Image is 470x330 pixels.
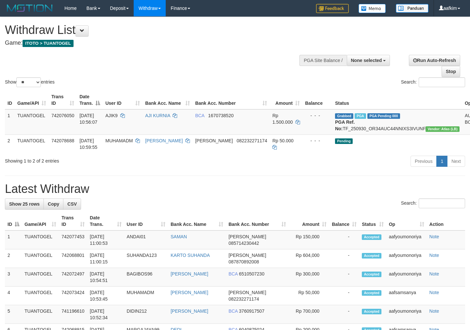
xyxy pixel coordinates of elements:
[335,113,353,119] span: Grabbed
[124,212,168,230] th: User ID: activate to sort column ascending
[332,109,462,135] td: TF_250930_OR34AUC44NNIXS3IVUNF
[22,249,59,268] td: TUANTOGEL
[79,138,97,150] span: [DATE] 10:59:55
[302,91,332,109] th: Balance
[386,305,427,324] td: aafyoumonoriya
[237,138,267,143] span: Copy 082232271174 to clipboard
[168,212,226,230] th: Bank Acc. Name: activate to sort column ascending
[401,77,465,87] label: Search:
[105,113,117,118] span: AJIK9
[87,268,124,287] td: [DATE] 10:54:51
[411,156,437,167] a: Previous
[396,4,428,13] img: panduan.png
[289,268,329,287] td: Rp 300,000
[429,253,439,258] a: Note
[289,212,329,230] th: Amount: activate to sort column ascending
[228,296,259,302] span: Copy 082232271174 to clipboard
[401,198,465,208] label: Search:
[124,268,168,287] td: BAGIBOS96
[347,55,390,66] button: None selected
[429,290,439,295] a: Note
[87,287,124,305] td: [DATE] 10:53:45
[362,253,381,259] span: Accepted
[5,109,15,135] td: 1
[427,212,465,230] th: Action
[171,234,187,239] a: SAMAN
[5,198,44,210] a: Show 25 rows
[5,249,22,268] td: 2
[329,230,359,249] td: -
[289,305,329,324] td: Rp 700,000
[195,113,204,118] span: BCA
[386,268,427,287] td: aafyoumonoriya
[429,308,439,314] a: Note
[143,91,193,109] th: Bank Acc. Name: activate to sort column ascending
[270,91,302,109] th: Amount: activate to sort column ascending
[171,290,208,295] a: [PERSON_NAME]
[226,212,289,230] th: Bank Acc. Number: activate to sort column ascending
[79,113,97,125] span: [DATE] 10:56:07
[419,198,465,208] input: Search:
[16,77,41,87] select: Showentries
[329,268,359,287] td: -
[228,271,238,276] span: BCA
[272,113,293,125] span: Rp 1.500.000
[386,230,427,249] td: aafyoumonoriya
[67,201,77,207] span: CSV
[51,138,74,143] span: 742078688
[289,287,329,305] td: Rp 50,000
[22,287,59,305] td: TUANTOGEL
[442,66,460,77] a: Stop
[5,268,22,287] td: 3
[87,212,124,230] th: Date Trans.: activate to sort column ascending
[59,230,87,249] td: 742077453
[299,55,346,66] div: PGA Site Balance /
[195,138,233,143] span: [PERSON_NAME]
[77,91,103,109] th: Date Trans.: activate to sort column descending
[105,138,133,143] span: MUHAMADM
[59,212,87,230] th: Trans ID: activate to sort column ascending
[15,91,49,109] th: Game/API: activate to sort column ascending
[59,249,87,268] td: 742068801
[289,249,329,268] td: Rp 604,000
[87,305,124,324] td: [DATE] 10:52:34
[355,113,366,119] span: Marked by aafGavi
[5,212,22,230] th: ID: activate to sort column descending
[63,198,81,210] a: CSV
[362,290,381,296] span: Accepted
[239,308,264,314] span: Copy 3760917507 to clipboard
[228,308,238,314] span: BCA
[5,134,15,153] td: 2
[289,230,329,249] td: Rp 150,000
[22,212,59,230] th: Game/API: activate to sort column ascending
[171,253,210,258] a: KARTO SUHANDA
[239,271,264,276] span: Copy 6510507230 to clipboard
[5,182,465,196] h1: Latest Withdraw
[419,77,465,87] input: Search:
[386,249,427,268] td: aafyoumonoriya
[228,234,266,239] span: [PERSON_NAME]
[329,212,359,230] th: Balance: activate to sort column ascending
[359,212,386,230] th: Status: activate to sort column ascending
[124,305,168,324] td: DIDIN212
[335,138,353,144] span: Pending
[5,230,22,249] td: 1
[9,201,40,207] span: Show 25 rows
[5,77,55,87] label: Show entries
[436,156,447,167] a: 1
[386,287,427,305] td: aafsamsanya
[5,40,307,46] h4: Game:
[367,113,400,119] span: PGA Pending
[103,91,143,109] th: User ID: activate to sort column ascending
[305,137,330,144] div: - - -
[409,55,460,66] a: Run Auto-Refresh
[5,155,191,164] div: Showing 1 to 2 of 2 entries
[87,249,124,268] td: [DATE] 11:00:15
[15,109,49,135] td: TUANTOGEL
[329,287,359,305] td: -
[124,230,168,249] td: ANDAI01
[362,272,381,277] span: Accepted
[87,230,124,249] td: [DATE] 11:00:53
[59,268,87,287] td: 742072497
[429,234,439,239] a: Note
